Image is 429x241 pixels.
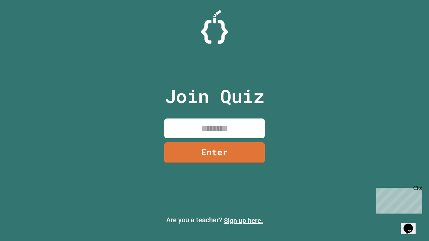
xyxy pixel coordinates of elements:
p: Join Quiz [165,82,264,110]
img: Logo.svg [201,10,228,44]
a: Sign up here. [224,217,263,225]
a: Enter [164,142,265,163]
div: Chat with us now!Close [3,3,46,43]
iframe: chat widget [373,185,422,214]
p: Are you a teacher? [5,215,424,226]
iframe: chat widget [401,214,422,234]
